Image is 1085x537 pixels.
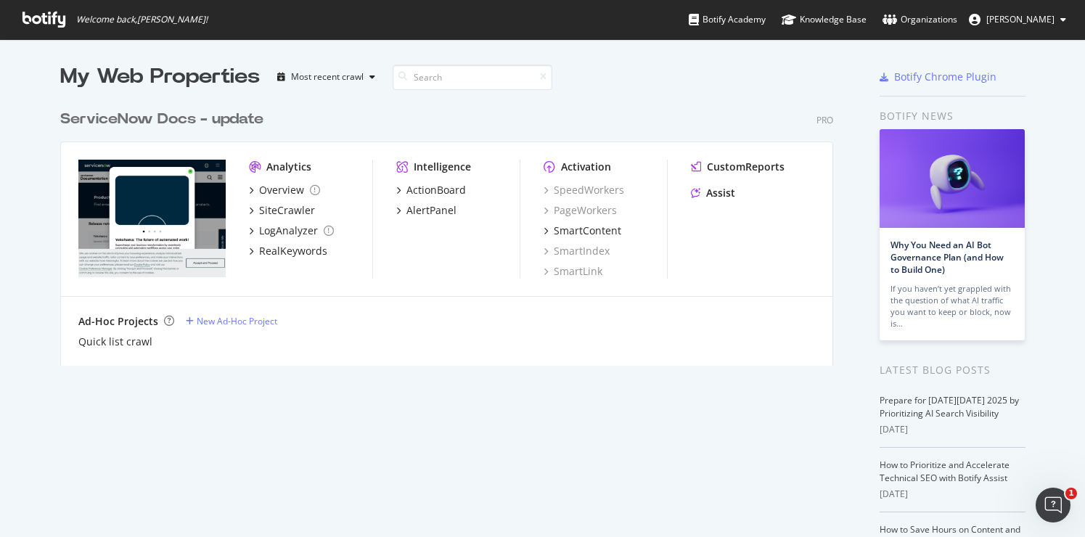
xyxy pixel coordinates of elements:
[78,160,226,277] img: community.servicenow.com
[60,109,263,130] div: ServiceNow Docs - update
[406,203,456,218] div: AlertPanel
[561,160,611,174] div: Activation
[1065,488,1077,499] span: 1
[249,244,327,258] a: RealKeywords
[986,13,1055,25] span: Tom Berry
[60,62,260,91] div: My Web Properties
[883,12,957,27] div: Organizations
[707,160,785,174] div: CustomReports
[816,114,833,126] div: Pro
[259,244,327,258] div: RealKeywords
[894,70,996,84] div: Botify Chrome Plugin
[249,183,320,197] a: Overview
[544,224,621,238] a: SmartContent
[1036,488,1070,522] iframe: Intercom live chat
[689,12,766,27] div: Botify Academy
[880,70,996,84] a: Botify Chrome Plugin
[691,186,735,200] a: Assist
[259,224,318,238] div: LogAnalyzer
[691,160,785,174] a: CustomReports
[544,244,610,258] a: SmartIndex
[396,183,466,197] a: ActionBoard
[890,283,1014,329] div: If you haven’t yet grappled with the question of what AI traffic you want to keep or block, now is…
[544,264,602,279] a: SmartLink
[880,129,1025,228] img: Why You Need an AI Bot Governance Plan (and How to Build One)
[76,14,208,25] span: Welcome back, [PERSON_NAME] !
[544,183,624,197] a: SpeedWorkers
[544,203,617,218] a: PageWorkers
[414,160,471,174] div: Intelligence
[249,224,334,238] a: LogAnalyzer
[186,315,277,327] a: New Ad-Hoc Project
[266,160,311,174] div: Analytics
[406,183,466,197] div: ActionBoard
[249,203,315,218] a: SiteCrawler
[880,459,1010,484] a: How to Prioritize and Accelerate Technical SEO with Botify Assist
[60,91,845,366] div: grid
[78,335,152,349] a: Quick list crawl
[60,109,269,130] a: ServiceNow Docs - update
[880,108,1025,124] div: Botify news
[396,203,456,218] a: AlertPanel
[706,186,735,200] div: Assist
[259,203,315,218] div: SiteCrawler
[890,239,1004,276] a: Why You Need an AI Bot Governance Plan (and How to Build One)
[880,394,1019,419] a: Prepare for [DATE][DATE] 2025 by Prioritizing AI Search Visibility
[880,362,1025,378] div: Latest Blog Posts
[271,65,381,89] button: Most recent crawl
[554,224,621,238] div: SmartContent
[259,183,304,197] div: Overview
[957,8,1078,31] button: [PERSON_NAME]
[782,12,867,27] div: Knowledge Base
[880,423,1025,436] div: [DATE]
[291,73,364,81] div: Most recent crawl
[393,65,552,90] input: Search
[880,488,1025,501] div: [DATE]
[78,314,158,329] div: Ad-Hoc Projects
[197,315,277,327] div: New Ad-Hoc Project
